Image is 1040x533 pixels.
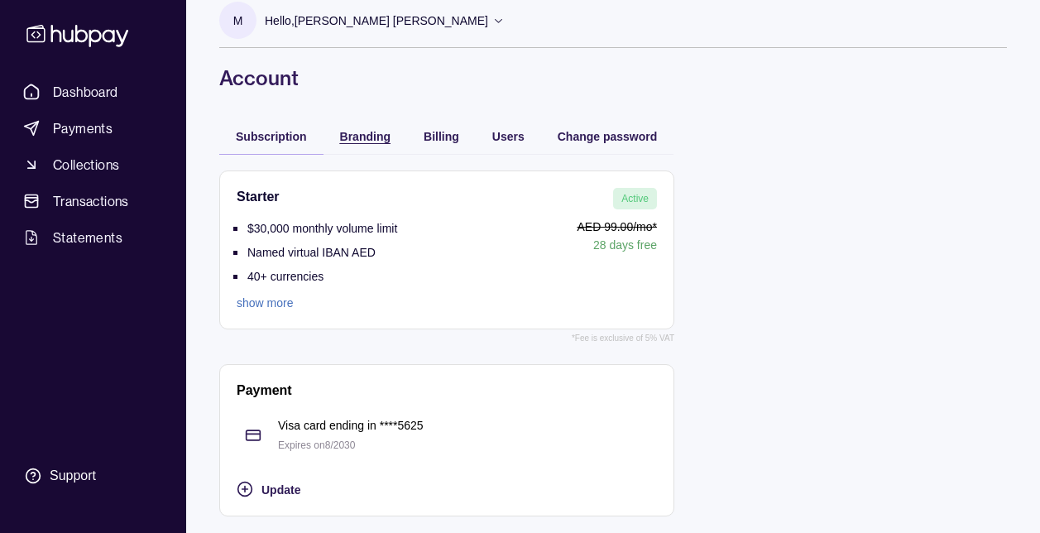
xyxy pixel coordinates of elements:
[53,191,129,211] span: Transactions
[405,236,657,254] p: 28 days free
[237,479,657,499] button: Update
[50,467,96,485] div: Support
[237,382,292,400] h2: Payment
[278,436,657,454] p: Expires on 8 / 2030
[340,130,391,143] span: Branding
[278,416,657,435] p: Visa card ending in **** 5625
[237,188,280,209] h2: Starter
[237,294,397,312] a: show more
[53,228,122,247] span: Statements
[17,113,170,143] a: Payments
[247,270,324,283] p: 40+ currencies
[247,246,376,259] p: Named virtual IBAN AED
[236,130,307,143] span: Subscription
[424,130,459,143] span: Billing
[261,483,300,497] span: Update
[558,130,658,143] span: Change password
[53,155,119,175] span: Collections
[53,118,113,138] span: Payments
[405,218,657,236] p: AED 99.00 /mo*
[17,150,170,180] a: Collections
[247,222,397,235] p: $30,000 monthly volume limit
[53,82,118,102] span: Dashboard
[17,459,170,493] a: Support
[492,130,525,143] span: Users
[17,77,170,107] a: Dashboard
[219,65,1007,91] h1: Account
[621,193,649,204] span: Active
[233,12,243,30] p: M
[265,12,488,30] p: Hello, [PERSON_NAME] [PERSON_NAME]
[17,186,170,216] a: Transactions
[572,329,674,348] p: *Fee is exclusive of 5% VAT
[17,223,170,252] a: Statements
